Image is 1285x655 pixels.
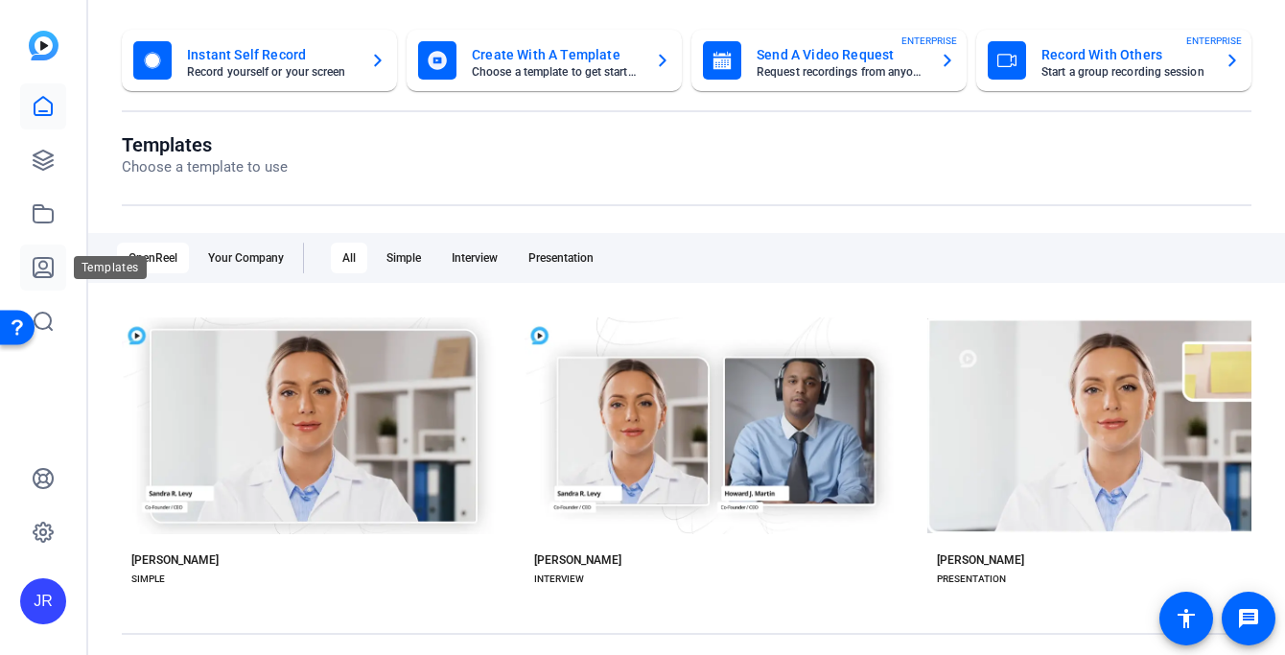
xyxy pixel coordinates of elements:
[1186,34,1242,48] span: ENTERPRISE
[472,66,640,78] mat-card-subtitle: Choose a template to get started
[331,243,367,273] div: All
[187,43,355,66] mat-card-title: Instant Self Record
[74,256,147,279] div: Templates
[197,243,295,273] div: Your Company
[1175,607,1198,630] mat-icon: accessibility
[534,552,621,568] div: [PERSON_NAME]
[1237,607,1260,630] mat-icon: message
[901,34,957,48] span: ENTERPRISE
[534,572,584,587] div: INTERVIEW
[187,66,355,78] mat-card-subtitle: Record yourself or your screen
[937,552,1024,568] div: [PERSON_NAME]
[937,572,1006,587] div: PRESENTATION
[20,578,66,624] div: JR
[122,133,288,156] h1: Templates
[757,43,924,66] mat-card-title: Send A Video Request
[122,156,288,178] p: Choose a template to use
[757,66,924,78] mat-card-subtitle: Request recordings from anyone, anywhere
[440,243,509,273] div: Interview
[472,43,640,66] mat-card-title: Create With A Template
[375,243,432,273] div: Simple
[131,552,219,568] div: [PERSON_NAME]
[407,30,682,91] button: Create With A TemplateChoose a template to get started
[131,572,165,587] div: SIMPLE
[1041,43,1209,66] mat-card-title: Record With Others
[691,30,967,91] button: Send A Video RequestRequest recordings from anyone, anywhereENTERPRISE
[122,30,397,91] button: Instant Self RecordRecord yourself or your screen
[517,243,605,273] div: Presentation
[29,31,58,60] img: blue-gradient.svg
[976,30,1251,91] button: Record With OthersStart a group recording sessionENTERPRISE
[117,243,189,273] div: OpenReel
[1041,66,1209,78] mat-card-subtitle: Start a group recording session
